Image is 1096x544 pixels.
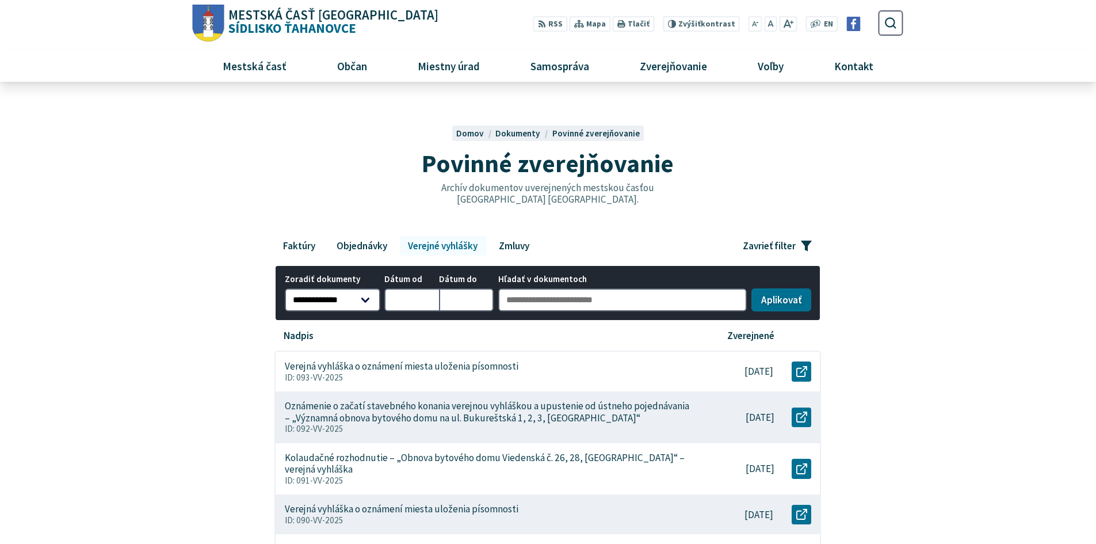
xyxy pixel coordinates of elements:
[285,372,692,383] p: ID: 093-VV-2025
[224,9,439,35] span: Sídlisko Ťahanovce
[510,50,610,81] a: Samospráva
[456,128,484,139] span: Domov
[439,288,494,311] input: Dátum do
[490,236,537,256] a: Zmluvy
[619,50,728,81] a: Zverejňovanie
[400,236,486,256] a: Verejné vyhlášky
[749,16,762,32] button: Zmenšiť veľkosť písma
[814,50,895,81] a: Kontakt
[439,275,494,284] span: Dátum do
[328,236,395,256] a: Objednávky
[821,18,837,31] a: EN
[498,275,747,284] span: Hľadať v dokumentoch
[495,128,540,139] span: Dokumenty
[285,424,693,434] p: ID: 092-VV-2025
[495,128,552,139] a: Dokumenty
[737,50,805,81] a: Voľby
[456,128,495,139] a: Domov
[744,366,773,378] p: [DATE]
[743,240,796,252] span: Zavrieť filter
[218,50,291,81] span: Mestská časť
[628,20,650,29] span: Tlačiť
[284,330,314,342] p: Nadpis
[228,9,438,22] span: Mestská časť [GEOGRAPHIC_DATA]
[727,330,774,342] p: Zverejnené
[779,16,797,32] button: Zväčšiť veľkosť písma
[316,50,388,81] a: Občan
[526,50,593,81] span: Samospráva
[570,16,610,32] a: Mapa
[285,475,693,486] p: ID: 091-VV-2025
[422,147,674,179] span: Povinné zverejňovanie
[384,275,439,284] span: Dátum od
[533,16,567,32] a: RSS
[548,18,563,31] span: RSS
[193,5,224,42] img: Prejsť na domovskú stránku
[751,288,811,311] button: Aplikovať
[285,503,518,515] p: Verejná vyhláška o oznámení miesta uloženia písomnosti
[285,515,692,526] p: ID: 090-VV-2025
[746,412,774,424] p: [DATE]
[193,5,438,42] a: Logo Sídlisko Ťahanovce, prejsť na domovskú stránku.
[285,400,693,424] p: Oznámenie o začatí stavebného konania verejnou vyhláškou a upustenie od ústneho pojednávania – „V...
[746,463,774,475] p: [DATE]
[824,18,833,31] span: EN
[613,16,654,32] button: Tlačiť
[285,452,693,475] p: Kolaudačné rozhodnutie – „Obnova bytového domu Viedenská č. 26, 28, [GEOGRAPHIC_DATA]“ – verejná ...
[552,128,640,139] a: Povinné zverejňovanie
[201,50,307,81] a: Mestská časť
[764,16,777,32] button: Nastaviť pôvodnú veľkosť písma
[285,360,518,372] p: Verejná vyhláška o oznámení miesta uloženia písomnosti
[285,275,380,284] span: Zoradiť dokumenty
[384,288,439,311] input: Dátum od
[754,50,788,81] span: Voľby
[498,288,747,311] input: Hľadať v dokumentoch
[734,236,821,256] button: Zavrieť filter
[635,50,711,81] span: Zverejňovanie
[846,17,861,31] img: Prejsť na Facebook stránku
[285,288,380,311] select: Zoradiť dokumenty
[678,19,701,29] span: Zvýšiť
[678,20,735,29] span: kontrast
[396,50,501,81] a: Miestny úrad
[830,50,878,81] span: Kontakt
[586,18,606,31] span: Mapa
[274,236,323,256] a: Faktúry
[663,16,739,32] button: Zvýšiťkontrast
[744,509,773,521] p: [DATE]
[417,182,679,206] p: Archív dokumentov uverejnených mestskou časťou [GEOGRAPHIC_DATA] [GEOGRAPHIC_DATA].
[333,50,371,81] span: Občan
[413,50,484,81] span: Miestny úrad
